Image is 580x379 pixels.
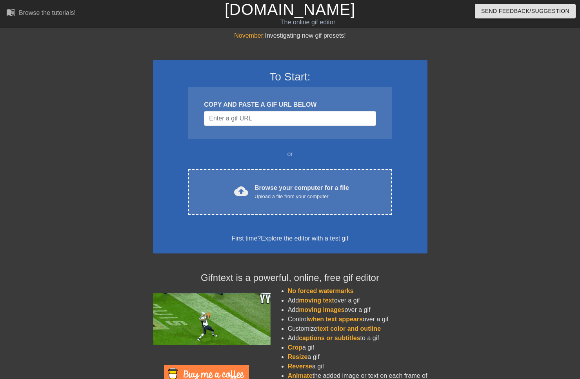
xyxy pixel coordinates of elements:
div: Investigating new gif presets! [153,31,427,40]
span: November: [234,32,265,39]
li: Add to a gif [288,333,427,343]
img: football_small.gif [153,293,271,345]
span: Crop [288,344,302,351]
a: Explore the editor with a test gif [261,235,348,242]
div: Browse the tutorials! [19,9,76,16]
div: The online gif editor [197,18,418,27]
li: Control over a gif [288,315,427,324]
span: moving text [299,297,334,304]
div: First time? [163,234,417,243]
li: Customize [288,324,427,333]
span: text color and outline [317,325,381,332]
button: Send Feedback/Suggestion [475,4,576,18]
span: No forced watermarks [288,288,354,294]
span: Reverse [288,363,312,370]
span: cloud_upload [234,184,248,198]
li: Add over a gif [288,296,427,305]
div: COPY AND PASTE A GIF URL BELOW [204,100,376,109]
span: captions or subtitles [299,335,360,341]
li: a gif [288,352,427,362]
span: when text appears [308,316,363,323]
div: or [173,149,407,159]
div: Browse your computer for a file [255,183,349,200]
span: moving images [299,306,344,313]
li: a gif [288,362,427,371]
span: Send Feedback/Suggestion [481,6,569,16]
h4: Gifntext is a powerful, online, free gif editor [153,272,427,284]
a: [DOMAIN_NAME] [225,1,355,18]
a: Browse the tutorials! [6,7,76,20]
li: a gif [288,343,427,352]
input: Username [204,111,376,126]
h3: To Start: [163,70,417,84]
li: Add over a gif [288,305,427,315]
div: Upload a file from your computer [255,193,349,200]
span: Animate [288,372,313,379]
span: Resize [288,353,308,360]
span: menu_book [6,7,16,17]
